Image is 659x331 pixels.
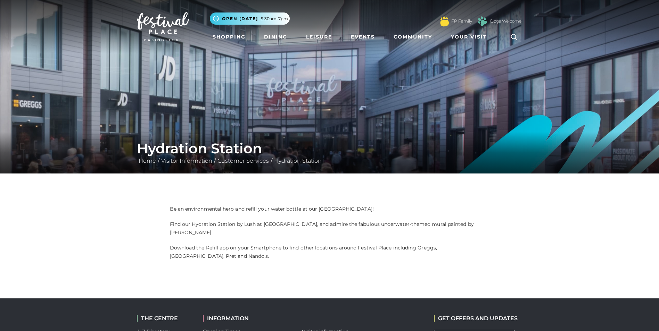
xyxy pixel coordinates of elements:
a: Home [137,158,158,164]
a: Dogs Welcome! [490,18,522,24]
b: Be an environmental hero and refill your water bottle at our [GEOGRAPHIC_DATA]! [170,206,374,212]
span: Open [DATE] [222,16,258,22]
a: Visitor Information [159,158,214,164]
a: Your Visit [448,31,493,43]
a: Hydration Station [272,158,323,164]
a: Leisure [303,31,335,43]
img: Festival Place Logo [137,12,189,41]
h2: GET OFFERS AND UPDATES [434,315,518,322]
h1: Hydration Station [137,140,522,157]
b: Download the Refill app on your Smartphone to find other locations around Festival Place includin... [170,245,437,259]
div: / / / [132,140,528,165]
a: Customer Services [216,158,271,164]
a: Events [348,31,378,43]
button: Open [DATE] 9.30am-7pm [210,12,290,25]
a: Dining [261,31,290,43]
span: Your Visit [451,33,487,41]
a: FP Family [451,18,472,24]
span: 9.30am-7pm [261,16,288,22]
a: Community [391,31,435,43]
b: Find our Hydration Station by Lush at [GEOGRAPHIC_DATA], and admire the fabulous underwater-theme... [170,221,474,236]
h2: THE CENTRE [137,315,192,322]
a: Shopping [210,31,248,43]
h2: INFORMATION [203,315,291,322]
